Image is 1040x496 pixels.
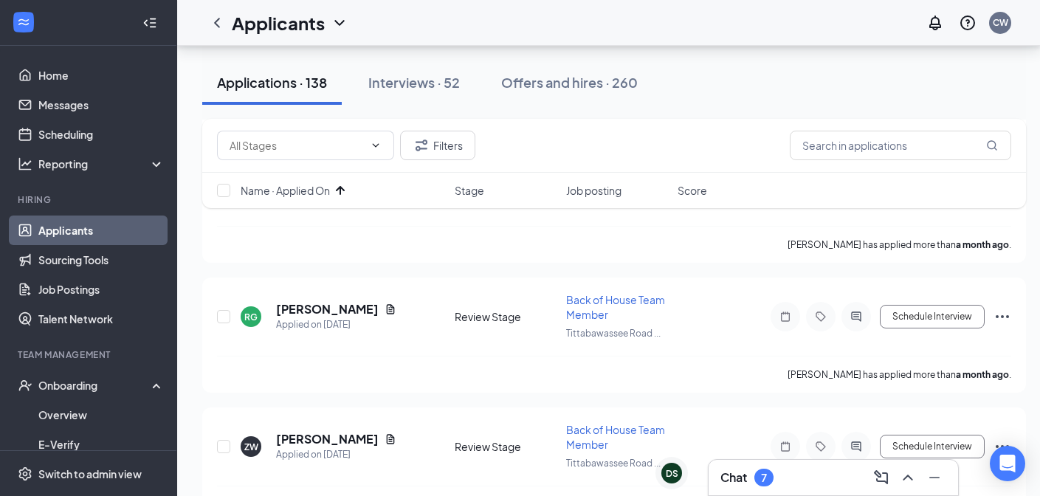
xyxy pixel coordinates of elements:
[761,472,767,484] div: 7
[368,73,460,92] div: Interviews · 52
[370,139,382,151] svg: ChevronDown
[18,193,162,206] div: Hiring
[899,469,917,486] svg: ChevronUp
[926,14,944,32] svg: Notifications
[566,423,665,451] span: Back of House Team Member
[666,467,678,480] div: DS
[455,309,557,324] div: Review Stage
[880,435,985,458] button: Schedule Interview
[230,137,364,154] input: All Stages
[788,238,1011,251] p: [PERSON_NAME] has applied more than .
[276,317,396,332] div: Applied on [DATE]
[926,469,943,486] svg: Minimize
[455,439,557,454] div: Review Stage
[18,466,32,481] svg: Settings
[244,441,258,453] div: ZW
[993,308,1011,325] svg: Ellipses
[872,469,890,486] svg: ComposeMessage
[38,275,165,304] a: Job Postings
[276,447,396,462] div: Applied on [DATE]
[720,469,747,486] h3: Chat
[18,378,32,393] svg: UserCheck
[38,61,165,90] a: Home
[566,183,621,198] span: Job posting
[959,14,977,32] svg: QuestionInfo
[38,466,142,481] div: Switch to admin view
[678,183,707,198] span: Score
[276,431,379,447] h5: [PERSON_NAME]
[38,378,152,393] div: Onboarding
[241,183,330,198] span: Name · Applied On
[38,245,165,275] a: Sourcing Tools
[455,183,484,198] span: Stage
[869,466,893,489] button: ComposeMessage
[18,156,32,171] svg: Analysis
[993,438,1011,455] svg: Ellipses
[990,446,1025,481] div: Open Intercom Messenger
[38,216,165,245] a: Applicants
[400,131,475,160] button: Filter Filters
[880,305,985,328] button: Schedule Interview
[413,137,430,154] svg: Filter
[986,139,998,151] svg: MagnifyingGlass
[847,441,865,452] svg: ActiveChat
[776,311,794,323] svg: Note
[566,293,665,321] span: Back of House Team Member
[232,10,325,35] h1: Applicants
[217,73,327,92] div: Applications · 138
[923,466,946,489] button: Minimize
[847,311,865,323] svg: ActiveChat
[276,301,379,317] h5: [PERSON_NAME]
[38,120,165,149] a: Scheduling
[896,466,920,489] button: ChevronUp
[776,441,794,452] svg: Note
[812,311,830,323] svg: Tag
[18,348,162,361] div: Team Management
[244,311,258,323] div: RG
[385,433,396,445] svg: Document
[38,156,165,171] div: Reporting
[385,303,396,315] svg: Document
[956,239,1009,250] b: a month ago
[788,368,1011,381] p: [PERSON_NAME] has applied more than .
[38,400,165,430] a: Overview
[208,14,226,32] svg: ChevronLeft
[566,328,661,339] span: Tittabawassee Road ...
[790,131,1011,160] input: Search in applications
[501,73,638,92] div: Offers and hires · 260
[16,15,31,30] svg: WorkstreamLogo
[142,15,157,30] svg: Collapse
[331,14,348,32] svg: ChevronDown
[993,16,1008,29] div: CW
[812,441,830,452] svg: Tag
[331,182,349,199] svg: ArrowUp
[956,369,1009,380] b: a month ago
[38,430,165,459] a: E-Verify
[38,304,165,334] a: Talent Network
[566,458,661,469] span: Tittabawassee Road ...
[38,90,165,120] a: Messages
